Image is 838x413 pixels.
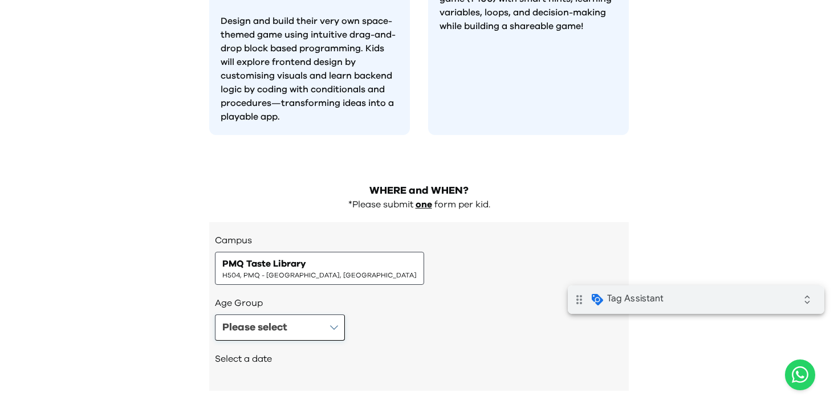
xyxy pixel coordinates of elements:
span: PMQ Taste Library [222,257,306,271]
div: Please select [222,320,287,336]
div: *Please submit form per kid. [209,199,629,211]
a: Chat with us on WhatsApp [785,359,815,390]
button: Please select [215,314,345,341]
span: H504, PMQ - [GEOGRAPHIC_DATA], [GEOGRAPHIC_DATA] [222,271,417,280]
h3: Age Group [215,296,623,310]
button: Open WhatsApp chat [785,359,815,390]
p: one [416,199,432,211]
i: Collapse debug badge [228,3,251,26]
p: Design and build their very own space-themed game using intuitive drag-and-drop block based progr... [221,14,398,124]
h2: WHERE and WHEN? [209,183,629,199]
span: Tag Assistant [39,7,96,19]
h3: Campus [215,234,623,247]
h2: Select a date [215,352,623,366]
